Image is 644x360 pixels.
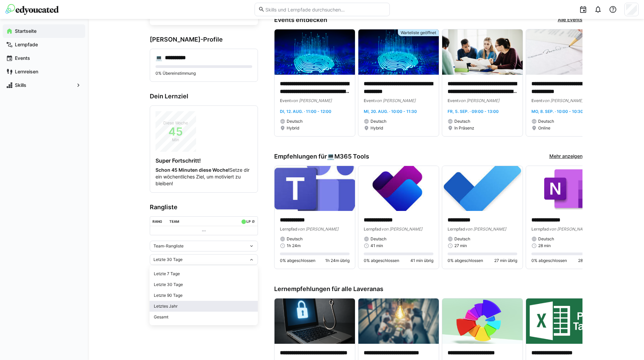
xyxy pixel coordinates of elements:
[287,243,301,248] span: 1h 24m
[549,226,590,232] span: von [PERSON_NAME]
[154,271,254,277] div: Letzte 7 Tage
[442,166,523,211] img: image
[454,243,467,248] span: 27 min
[287,119,303,124] span: Deutsch
[325,258,350,263] span: 1h 24m übrig
[531,109,583,114] span: Mo, 8. Sep. · 10:00 - 10:30
[156,157,252,164] h4: Super Fortschritt!
[410,258,433,263] span: 41 min übrig
[246,219,251,223] div: LP
[265,6,386,13] input: Skills und Lernpfade durchsuchen…
[150,203,258,211] h3: Rangliste
[371,119,386,124] span: Deutsch
[154,304,254,309] div: Letztes Jahr
[327,153,369,160] div: 💻️
[156,54,162,61] div: 💻️
[448,258,483,263] span: 0% abgeschlossen
[531,98,542,103] span: Event
[371,125,383,131] span: Hybrid
[538,236,554,242] span: Deutsch
[275,166,355,211] img: image
[465,226,506,232] span: von [PERSON_NAME]
[364,109,417,114] span: Mi, 20. Aug. · 10:00 - 11:30
[280,98,291,103] span: Event
[448,98,458,103] span: Event
[274,16,327,24] h3: Events entdecken
[448,109,499,114] span: Fr, 5. Sep. · 09:00 - 13:00
[150,36,258,43] h3: [PERSON_NAME]-Profile
[371,236,386,242] span: Deutsch
[274,153,369,160] h3: Empfehlungen für
[169,219,179,223] div: Team
[364,258,399,263] span: 0% abgeschlossen
[448,226,465,232] span: Lernpfad
[334,153,369,160] span: M365 Tools
[154,293,254,298] div: Letzte 90 Tage
[531,226,549,232] span: Lernpfad
[252,218,255,224] a: ø
[458,98,499,103] span: von [PERSON_NAME]
[364,98,375,103] span: Event
[156,167,230,173] strong: Schon 45 Minuten diese Woche!
[549,153,582,160] a: Mehr anzeigen
[280,226,297,232] span: Lernpfad
[280,109,331,114] span: Di, 12. Aug. · 11:00 - 12:00
[454,236,470,242] span: Deutsch
[152,219,162,223] div: Rang
[494,258,517,263] span: 27 min übrig
[150,93,258,100] h3: Dein Lernziel
[454,119,470,124] span: Deutsch
[538,243,551,248] span: 28 min
[401,30,436,35] span: Warteliste geöffnet
[454,125,474,131] span: In Präsenz
[153,243,184,249] span: Team-Rangliste
[154,282,254,287] div: Letzte 30 Tage
[375,98,415,103] span: von [PERSON_NAME]
[381,226,422,232] span: von [PERSON_NAME]
[542,98,583,103] span: von [PERSON_NAME]
[291,98,332,103] span: von [PERSON_NAME]
[275,298,355,344] img: image
[578,258,601,263] span: 28 min übrig
[538,125,550,131] span: Online
[364,226,381,232] span: Lernpfad
[358,166,439,211] img: image
[275,29,355,75] img: image
[526,298,606,344] img: image
[371,243,383,248] span: 41 min
[154,314,254,320] div: Gesamt
[442,29,523,75] img: image
[558,16,582,24] a: Alle Events
[538,119,554,124] span: Deutsch
[531,258,567,263] span: 0% abgeschlossen
[287,125,299,131] span: Hybrid
[526,166,606,211] img: image
[358,298,439,344] img: image
[358,29,439,75] img: image
[297,226,338,232] span: von [PERSON_NAME]
[274,285,582,293] h3: Lernempfehlungen für alle Laveranas
[280,258,315,263] span: 0% abgeschlossen
[526,29,606,75] img: image
[153,257,183,262] span: Letzte 30 Tage
[156,167,252,187] p: Setze dir ein wöchentliches Ziel, um motiviert zu bleiben!
[156,71,252,76] p: 0% Übereinstimmung
[442,298,523,344] img: image
[287,236,303,242] span: Deutsch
